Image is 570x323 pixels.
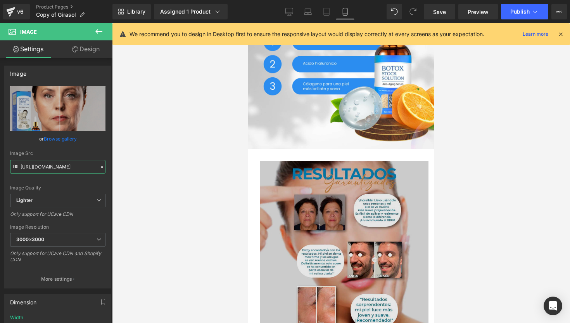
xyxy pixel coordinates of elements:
div: Image Quality [10,185,105,191]
button: Redo [405,4,421,19]
a: v6 [3,4,30,19]
div: Image [10,66,26,77]
span: Image [20,29,37,35]
button: Publish [501,4,548,19]
span: Preview [468,8,489,16]
div: Dimension [10,295,37,306]
div: Assigned 1 Product [160,8,221,16]
span: Copy of Girasol [36,12,76,18]
span: Publish [510,9,530,15]
p: More settings [41,276,72,283]
div: Open Intercom Messenger [544,297,562,315]
a: New Library [112,4,151,19]
b: 3000x3000 [16,236,44,242]
a: Mobile [336,4,354,19]
a: Laptop [299,4,317,19]
div: Image Src [10,151,105,156]
a: Preview [458,4,498,19]
div: Only support for UCare CDN [10,211,105,222]
button: More [551,4,567,19]
span: Library [127,8,145,15]
a: Product Pages [36,4,112,10]
div: v6 [16,7,25,17]
a: Browse gallery [44,132,77,146]
div: or [10,135,105,143]
a: Desktop [280,4,299,19]
div: Image Resolution [10,224,105,230]
button: Undo [387,4,402,19]
span: Save [433,8,446,16]
div: Width [10,315,23,320]
b: Lighter [16,197,33,203]
input: Link [10,160,105,174]
p: We recommend you to design in Desktop first to ensure the responsive layout would display correct... [130,30,484,38]
a: Design [58,40,114,58]
div: Only support for UCare CDN and Shopify CDN [10,250,105,268]
a: Tablet [317,4,336,19]
button: More settings [5,270,111,288]
a: Learn more [520,30,551,39]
